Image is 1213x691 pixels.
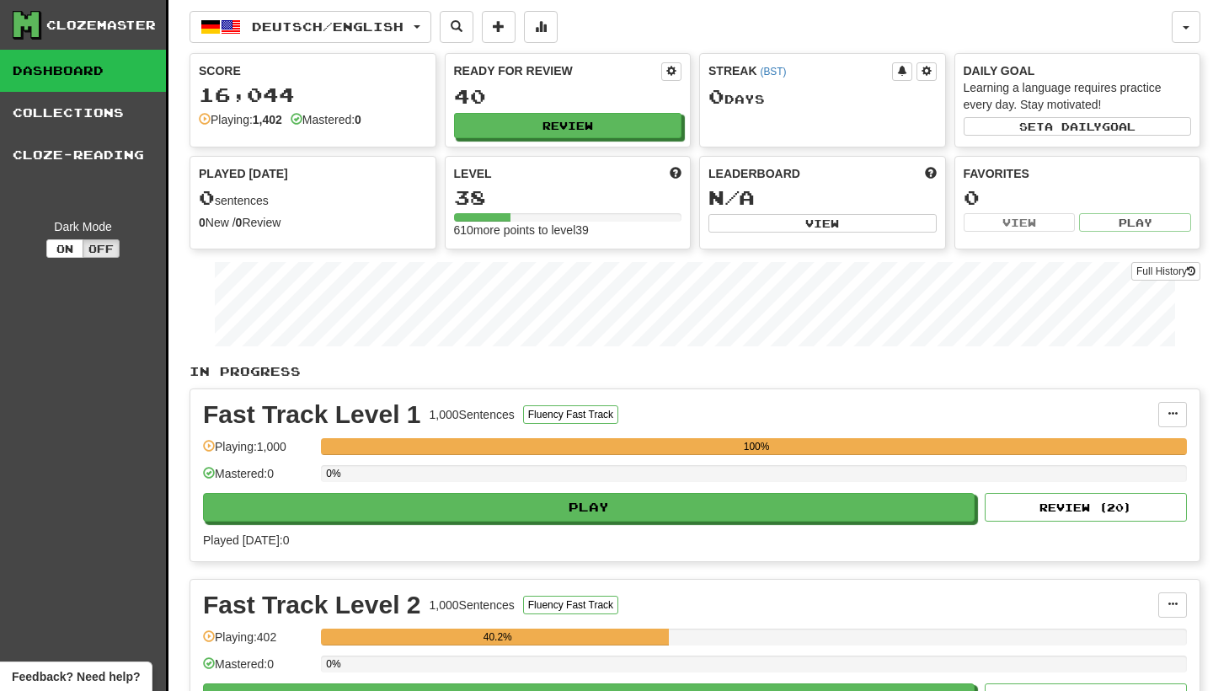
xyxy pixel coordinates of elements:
div: 100% [326,438,1187,455]
div: Favorites [964,165,1192,182]
button: Play [1079,213,1191,232]
div: 1,000 Sentences [430,597,515,613]
button: Play [203,493,975,522]
div: sentences [199,187,427,209]
span: Played [DATE] [199,165,288,182]
span: N/A [708,185,755,209]
div: Mastered: 0 [203,656,313,683]
div: 1,000 Sentences [430,406,515,423]
div: 0 [964,187,1192,208]
button: Add sentence to collection [482,11,516,43]
div: Playing: 1,000 [203,438,313,466]
div: Streak [708,62,892,79]
div: 16,044 [199,84,427,105]
div: 40 [454,86,682,107]
div: Ready for Review [454,62,662,79]
div: 38 [454,187,682,208]
button: Review [454,113,682,138]
button: View [708,214,937,233]
span: Deutsch / English [252,19,403,34]
button: Off [83,239,120,258]
div: Fast Track Level 2 [203,592,421,618]
div: Learning a language requires practice every day. Stay motivated! [964,79,1192,113]
div: New / Review [199,214,427,231]
div: 610 more points to level 39 [454,222,682,238]
button: Search sentences [440,11,473,43]
div: Mastered: [291,111,361,128]
strong: 0 [236,216,243,229]
span: Level [454,165,492,182]
div: Daily Goal [964,62,1192,79]
a: Full History [1131,262,1200,281]
span: Leaderboard [708,165,800,182]
button: Deutsch/English [190,11,431,43]
button: Fluency Fast Track [523,596,618,614]
div: 40.2% [326,629,669,645]
strong: 0 [199,216,206,229]
div: Clozemaster [46,17,156,34]
div: Day s [708,86,937,108]
button: View [964,213,1076,232]
div: Playing: [199,111,282,128]
span: This week in points, UTC [925,165,937,182]
strong: 0 [355,113,361,126]
div: Dark Mode [13,218,153,235]
button: On [46,239,83,258]
div: Playing: 402 [203,629,313,656]
button: Fluency Fast Track [523,405,618,424]
span: Open feedback widget [12,668,140,685]
div: Mastered: 0 [203,465,313,493]
span: Played [DATE]: 0 [203,533,289,547]
button: More stats [524,11,558,43]
button: Seta dailygoal [964,117,1192,136]
span: 0 [708,84,724,108]
span: a daily [1045,121,1102,132]
div: Fast Track Level 1 [203,402,421,427]
button: Review (20) [985,493,1187,522]
div: Score [199,62,427,79]
strong: 1,402 [253,113,282,126]
a: (BST) [760,66,786,78]
span: 0 [199,185,215,209]
span: Score more points to level up [670,165,681,182]
p: In Progress [190,363,1200,380]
